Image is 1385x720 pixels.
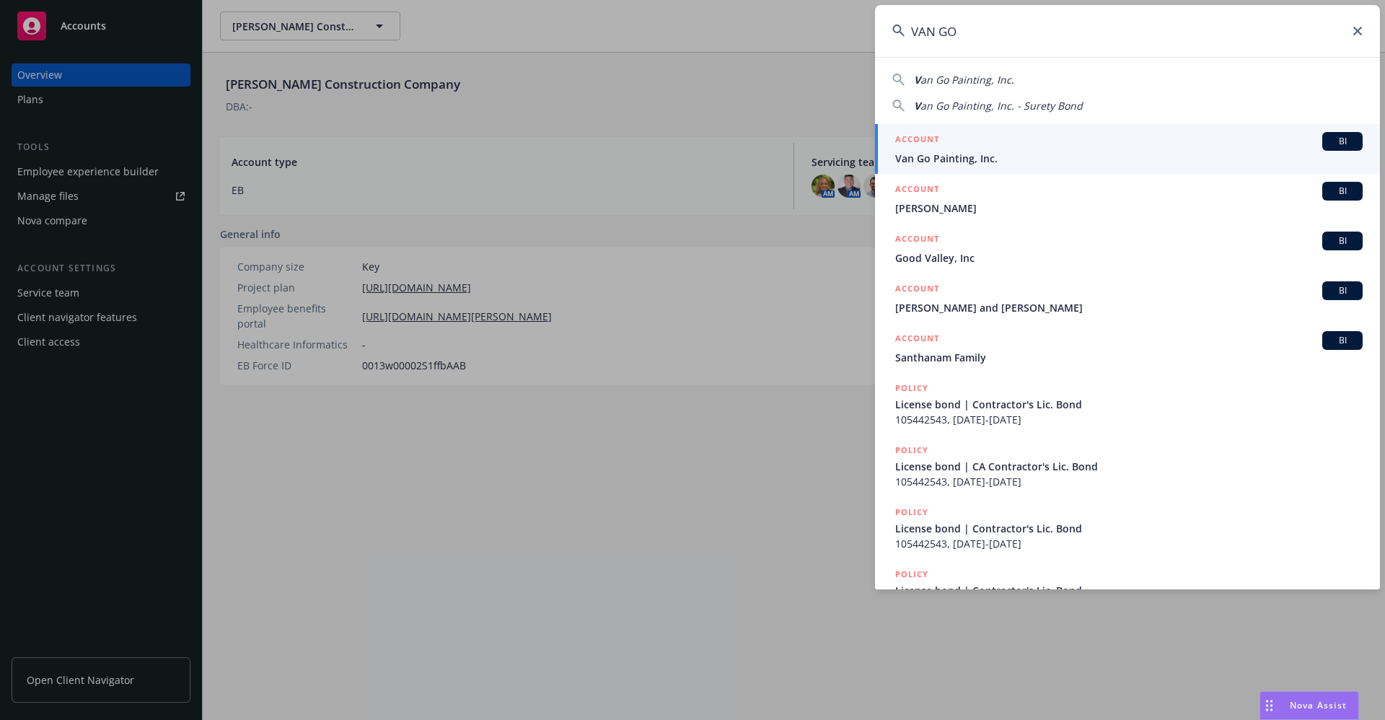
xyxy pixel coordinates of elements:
span: BI [1328,234,1357,247]
h5: ACCOUNT [895,281,939,299]
a: ACCOUNTBISanthanam Family [875,323,1380,373]
span: BI [1328,284,1357,297]
h5: POLICY [895,443,928,457]
span: [PERSON_NAME] and [PERSON_NAME] [895,300,1363,315]
h5: POLICY [895,567,928,581]
a: POLICYLicense bond | CA Contractor's Lic. Bond105442543, [DATE]-[DATE] [875,435,1380,497]
span: 105442543, [DATE]-[DATE] [895,536,1363,551]
button: Nova Assist [1259,691,1359,720]
span: Good Valley, Inc [895,250,1363,265]
a: POLICYLicense bond | Contractor's Lic. Bond105442543, [DATE]-[DATE] [875,373,1380,435]
h5: ACCOUNT [895,132,939,149]
h5: ACCOUNT [895,182,939,199]
span: License bond | Contractor's Lic. Bond [895,521,1363,536]
input: Search... [875,5,1380,57]
h5: ACCOUNT [895,331,939,348]
span: BI [1328,185,1357,198]
span: License bond | Contractor's Lic. Bond [895,397,1363,412]
span: [PERSON_NAME] [895,201,1363,216]
a: ACCOUNTBIGood Valley, Inc [875,224,1380,273]
span: Nova Assist [1290,699,1347,711]
a: ACCOUNTBI[PERSON_NAME] [875,174,1380,224]
span: 105442543, [DATE]-[DATE] [895,474,1363,489]
div: Drag to move [1260,692,1278,719]
a: POLICYLicense bond | Contractor's Lic. Bond [875,559,1380,621]
h5: POLICY [895,381,928,395]
span: Van Go Painting, Inc. [895,151,1363,166]
a: POLICYLicense bond | Contractor's Lic. Bond105442543, [DATE]-[DATE] [875,497,1380,559]
span: 105442543, [DATE]-[DATE] [895,412,1363,427]
h5: POLICY [895,505,928,519]
span: an Go Painting, Inc. - Surety Bond [920,99,1083,113]
span: BI [1328,334,1357,347]
a: ACCOUNTBI[PERSON_NAME] and [PERSON_NAME] [875,273,1380,323]
span: V [914,99,920,113]
h5: ACCOUNT [895,232,939,249]
span: Santhanam Family [895,350,1363,365]
a: ACCOUNTBIVan Go Painting, Inc. [875,124,1380,174]
span: License bond | CA Contractor's Lic. Bond [895,459,1363,474]
span: BI [1328,135,1357,148]
span: License bond | Contractor's Lic. Bond [895,583,1363,598]
span: V [914,73,920,87]
span: an Go Painting, Inc. [920,73,1014,87]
